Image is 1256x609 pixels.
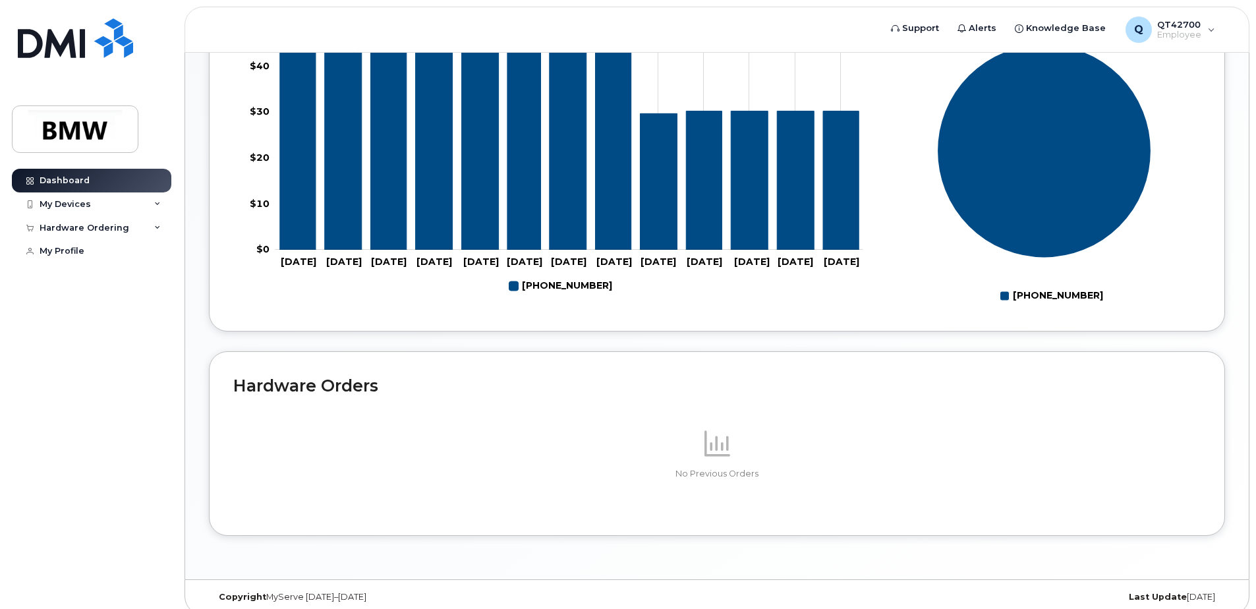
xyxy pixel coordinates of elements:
[233,468,1201,480] p: No Previous Orders
[1134,22,1143,38] span: Q
[280,34,859,250] g: 551-305-1113
[824,256,859,268] tspan: [DATE]
[687,256,722,268] tspan: [DATE]
[778,256,813,268] tspan: [DATE]
[281,256,316,268] tspan: [DATE]
[1006,15,1115,42] a: Knowledge Base
[250,14,863,297] g: Chart
[551,256,586,268] tspan: [DATE]
[902,22,939,35] span: Support
[416,256,452,268] tspan: [DATE]
[734,256,770,268] tspan: [DATE]
[1129,592,1187,602] strong: Last Update
[219,592,266,602] strong: Copyright
[209,592,548,602] div: MyServe [DATE]–[DATE]
[371,256,407,268] tspan: [DATE]
[948,15,1006,42] a: Alerts
[969,22,996,35] span: Alerts
[1026,22,1106,35] span: Knowledge Base
[596,256,632,268] tspan: [DATE]
[233,376,1201,395] h2: Hardware Orders
[250,197,270,209] tspan: $10
[1157,30,1201,40] span: Employee
[937,43,1151,258] g: Series
[641,256,676,268] tspan: [DATE]
[463,256,499,268] tspan: [DATE]
[1157,19,1201,30] span: QT42700
[250,105,270,117] tspan: $30
[326,256,362,268] tspan: [DATE]
[882,15,948,42] a: Support
[509,275,612,297] g: 551-305-1113
[250,59,270,71] tspan: $40
[1199,552,1246,599] iframe: Messenger Launcher
[1000,285,1103,307] g: Legend
[507,256,542,268] tspan: [DATE]
[1116,16,1224,43] div: QT42700
[509,275,612,297] g: Legend
[886,592,1225,602] div: [DATE]
[250,152,270,163] tspan: $20
[256,243,270,255] tspan: $0
[937,43,1151,306] g: Chart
